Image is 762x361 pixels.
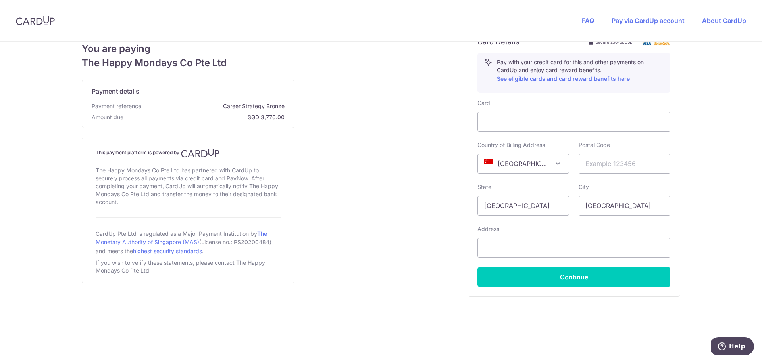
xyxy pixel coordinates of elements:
[477,37,520,47] h6: Card Details
[579,154,670,174] input: Example 123456
[711,337,754,357] iframe: Opens a widget where you can find more information
[639,38,670,45] img: card secure
[92,113,123,121] span: Amount due
[484,117,664,126] iframe: Secure card payment input frame
[477,154,569,174] span: Singapore
[82,42,294,56] span: You are paying
[497,58,664,84] p: Pay with your credit card for this and other payments on CardUp and enjoy card reward benefits.
[477,141,545,149] label: Country of Billing Address
[92,102,141,110] span: Payment reference
[144,102,285,110] span: Career Strategy Bronze
[96,165,281,208] div: The Happy Mondays Co Pte Ltd has partnered with CardUp to securely process all payments via credi...
[127,113,285,121] span: SGD 3,776.00
[582,17,594,25] a: FAQ
[477,99,490,107] label: Card
[477,225,499,233] label: Address
[702,17,746,25] a: About CardUp
[612,17,685,25] a: Pay via CardUp account
[497,75,630,82] a: See eligible cards and card reward benefits here
[96,148,281,158] h4: This payment platform is powered by
[477,267,670,287] button: Continue
[478,154,569,173] span: Singapore
[596,39,632,45] span: Secure 256-bit SSL
[16,16,55,25] img: CardUp
[579,183,589,191] label: City
[82,56,294,70] span: The Happy Mondays Co Pte Ltd
[477,183,491,191] label: State
[92,86,139,96] span: Payment details
[96,257,281,276] div: If you wish to verify these statements, please contact The Happy Mondays Co Pte Ltd.
[181,148,220,158] img: CardUp
[96,227,281,257] div: CardUp Pte Ltd is regulated as a Major Payment Institution by (License no.: PS20200484) and meets...
[133,248,202,254] a: highest security standards
[579,141,610,149] label: Postal Code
